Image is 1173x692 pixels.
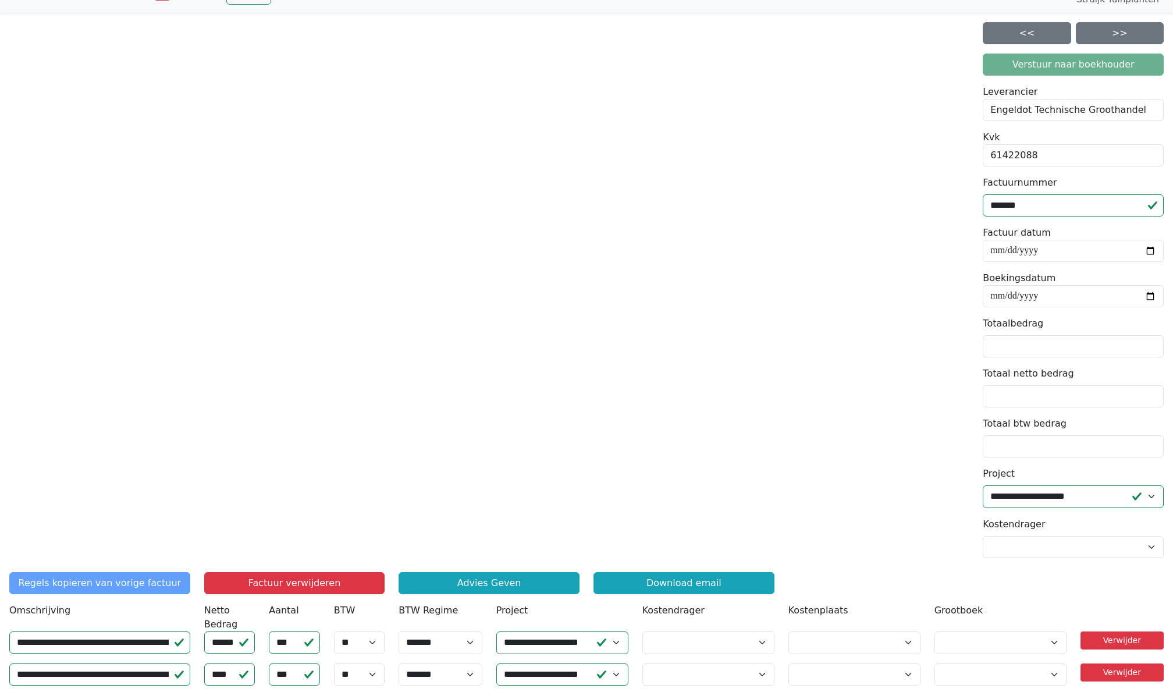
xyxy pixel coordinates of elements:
[983,144,1164,166] div: 61422088
[788,604,848,618] label: Kostenplaats
[983,271,1055,285] label: Boekingsdatum
[204,572,385,594] button: Factuur verwijderen
[983,99,1164,121] div: Engeldot Technische Groothandel
[983,417,1067,431] label: Totaal btw bedrag
[983,367,1074,381] label: Totaal netto bedrag
[983,317,1043,331] label: Totaalbedrag
[1080,663,1164,682] a: Verwijder
[983,517,1045,531] label: Kostendrager
[1076,22,1164,44] a: >>
[983,130,1000,144] label: Kvk
[204,604,255,631] label: Netto Bedrag
[983,467,1015,481] label: Project
[399,604,458,618] label: BTW Regime
[983,85,1037,99] label: Leverancier
[399,572,580,594] a: Advies Geven
[983,176,1057,190] label: Factuurnummer
[983,226,1051,240] label: Factuur datum
[1080,631,1164,650] a: Verwijder
[269,604,298,618] label: Aantal
[9,604,70,618] label: Omschrijving
[934,604,983,618] label: Grootboek
[496,604,528,618] label: Project
[593,572,774,594] a: Download email
[334,604,356,618] label: BTW
[642,604,705,618] label: Kostendrager
[983,22,1071,44] a: <<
